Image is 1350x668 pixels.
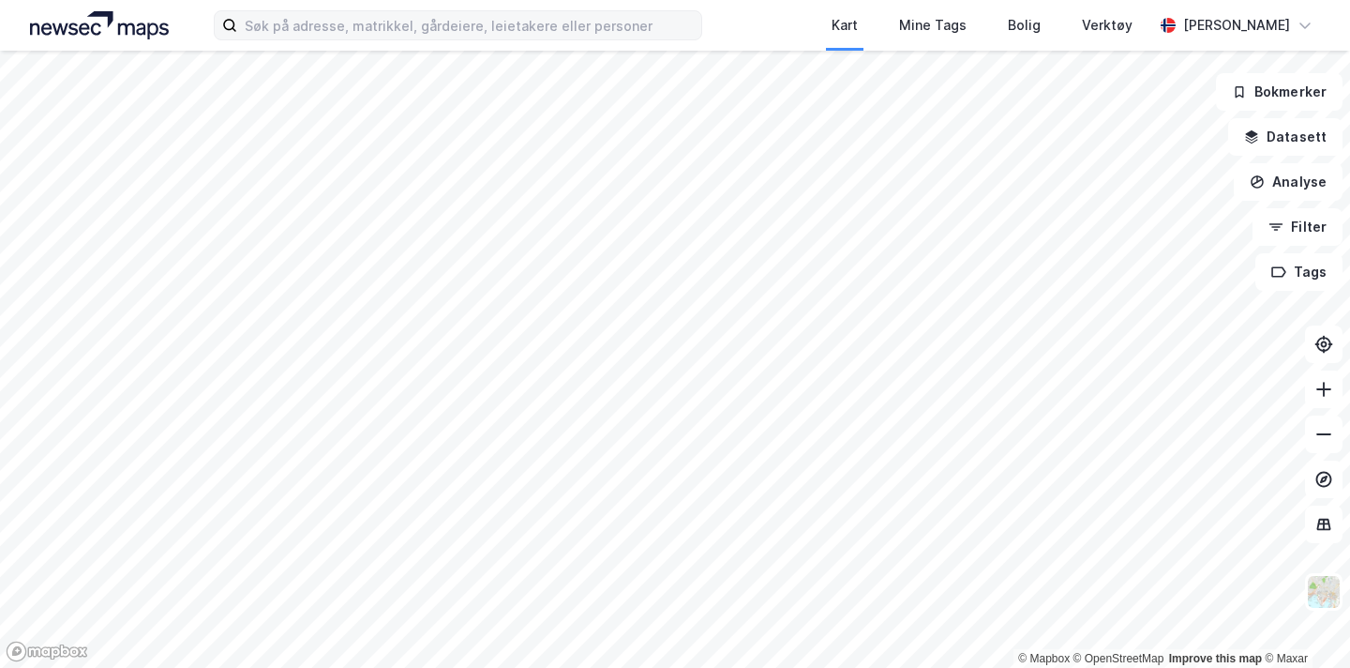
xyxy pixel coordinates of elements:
[30,11,169,39] img: logo.a4113a55bc3d86da70a041830d287a7e.svg
[1306,574,1342,610] img: Z
[1256,578,1350,668] iframe: Chat Widget
[832,14,858,37] div: Kart
[1255,253,1342,291] button: Tags
[6,641,88,662] a: Mapbox homepage
[1256,578,1350,668] div: Kontrollprogram for chat
[1234,163,1342,201] button: Analyse
[1073,652,1164,665] a: OpenStreetMap
[899,14,967,37] div: Mine Tags
[237,11,701,39] input: Søk på adresse, matrikkel, gårdeiere, leietakere eller personer
[1018,652,1070,665] a: Mapbox
[1252,208,1342,246] button: Filter
[1169,652,1262,665] a: Improve this map
[1008,14,1041,37] div: Bolig
[1216,73,1342,111] button: Bokmerker
[1228,118,1342,156] button: Datasett
[1082,14,1132,37] div: Verktøy
[1183,14,1290,37] div: [PERSON_NAME]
